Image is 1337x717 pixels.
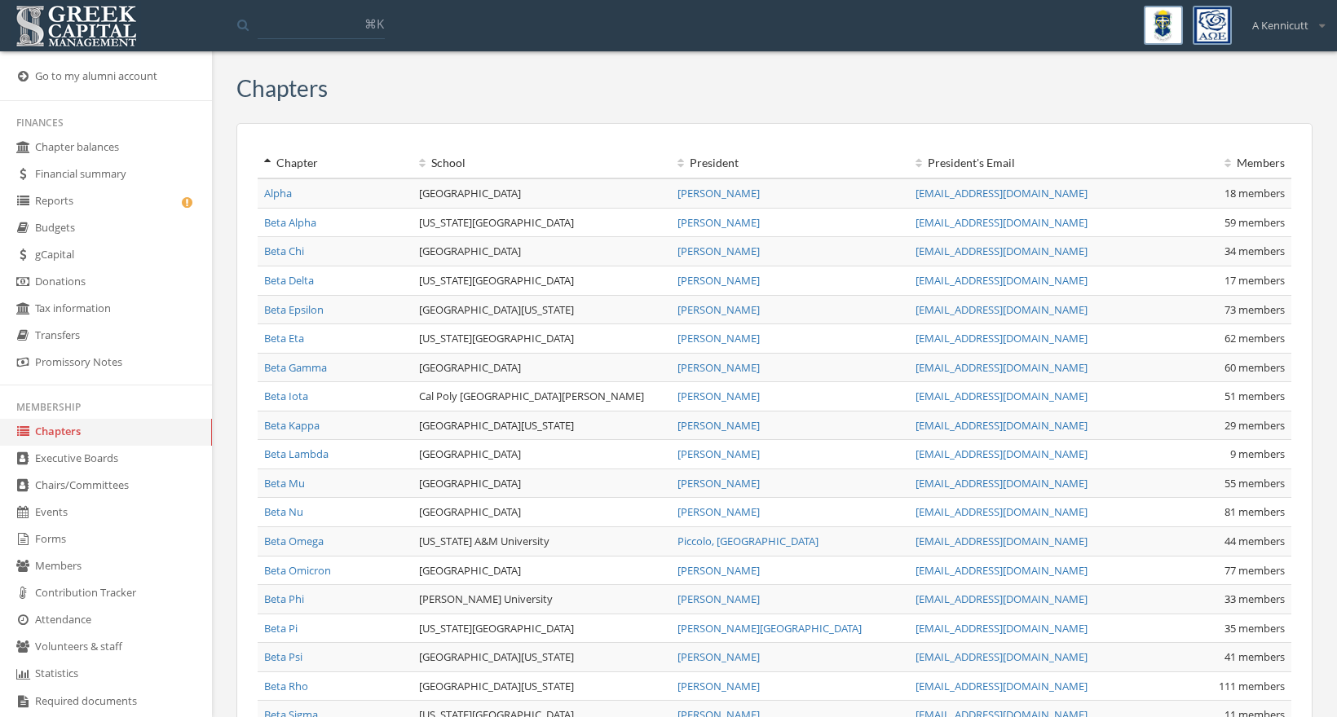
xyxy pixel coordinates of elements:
[1230,446,1285,461] span: 9 members
[364,15,384,32] span: ⌘K
[1224,244,1285,258] span: 34 members
[1224,331,1285,345] span: 62 members
[1224,302,1285,317] span: 73 members
[264,418,320,433] a: Beta Kappa
[916,649,1088,664] a: [EMAIL_ADDRESS][DOMAIN_NAME]
[1224,563,1285,578] span: 77 members
[264,679,308,693] a: Beta Rho
[1224,504,1285,519] span: 81 members
[1242,6,1325,33] div: A Kennicutt
[264,155,406,171] div: Chapter
[677,186,760,200] a: [PERSON_NAME]
[264,302,324,317] a: Beta Epsilon
[677,446,760,461] a: [PERSON_NAME]
[916,679,1088,693] a: [EMAIL_ADDRESS][DOMAIN_NAME]
[413,324,671,354] td: [US_STATE][GEOGRAPHIC_DATA]
[413,468,671,498] td: [GEOGRAPHIC_DATA]
[413,585,671,614] td: [PERSON_NAME] University
[413,643,671,672] td: [GEOGRAPHIC_DATA][US_STATE]
[413,266,671,295] td: [US_STATE][GEOGRAPHIC_DATA]
[916,215,1088,230] a: [EMAIL_ADDRESS][DOMAIN_NAME]
[1224,215,1285,230] span: 59 members
[1224,476,1285,490] span: 55 members
[413,295,671,324] td: [GEOGRAPHIC_DATA][US_STATE]
[1224,389,1285,403] span: 51 members
[413,208,671,237] td: [US_STATE][GEOGRAPHIC_DATA]
[677,302,760,317] a: [PERSON_NAME]
[264,476,305,490] a: Beta Mu
[1224,186,1285,200] span: 18 members
[1224,621,1285,636] span: 35 members
[677,679,760,693] a: [PERSON_NAME]
[236,76,328,101] h3: Chapters
[264,649,302,664] a: Beta Psi
[264,331,304,345] a: Beta Eta
[264,592,304,606] a: Beta Phi
[264,273,314,288] a: Beta Delta
[677,534,819,548] a: Piccolo, [GEOGRAPHIC_DATA]
[916,302,1088,317] a: [EMAIL_ADDRESS][DOMAIN_NAME]
[264,504,303,519] a: Beta Nu
[1153,155,1285,171] div: Members
[916,504,1088,519] a: [EMAIL_ADDRESS][DOMAIN_NAME]
[677,649,760,664] a: [PERSON_NAME]
[916,331,1088,345] a: [EMAIL_ADDRESS][DOMAIN_NAME]
[916,563,1088,578] a: [EMAIL_ADDRESS][DOMAIN_NAME]
[413,556,671,585] td: [GEOGRAPHIC_DATA]
[264,534,324,548] a: Beta Omega
[413,614,671,643] td: [US_STATE][GEOGRAPHIC_DATA]
[264,446,329,461] a: Beta Lambda
[413,237,671,266] td: [GEOGRAPHIC_DATA]
[677,389,760,403] a: [PERSON_NAME]
[413,671,671,701] td: [GEOGRAPHIC_DATA][US_STATE]
[264,360,327,375] a: Beta Gamma
[677,360,760,375] a: [PERSON_NAME]
[916,592,1088,606] a: [EMAIL_ADDRESS][DOMAIN_NAME]
[916,155,1141,171] div: President 's Email
[419,155,664,171] div: School
[413,498,671,527] td: [GEOGRAPHIC_DATA]
[916,476,1088,490] a: [EMAIL_ADDRESS][DOMAIN_NAME]
[264,563,331,578] a: Beta Omicron
[1219,679,1285,693] span: 111 members
[916,446,1088,461] a: [EMAIL_ADDRESS][DOMAIN_NAME]
[677,592,760,606] a: [PERSON_NAME]
[413,440,671,469] td: [GEOGRAPHIC_DATA]
[916,389,1088,403] a: [EMAIL_ADDRESS][DOMAIN_NAME]
[916,621,1088,636] a: [EMAIL_ADDRESS][DOMAIN_NAME]
[264,186,292,200] a: Alpha
[916,418,1088,433] a: [EMAIL_ADDRESS][DOMAIN_NAME]
[413,411,671,440] td: [GEOGRAPHIC_DATA][US_STATE]
[264,621,298,636] a: Beta Pi
[413,382,671,411] td: Cal Poly [GEOGRAPHIC_DATA][PERSON_NAME]
[916,360,1088,375] a: [EMAIL_ADDRESS][DOMAIN_NAME]
[1224,534,1285,548] span: 44 members
[677,476,760,490] a: [PERSON_NAME]
[413,178,671,208] td: [GEOGRAPHIC_DATA]
[1224,649,1285,664] span: 41 members
[413,527,671,556] td: [US_STATE] A&M University
[1224,592,1285,606] span: 33 members
[1224,360,1285,375] span: 60 members
[677,331,760,345] a: [PERSON_NAME]
[264,389,308,403] a: Beta Iota
[677,621,862,636] a: [PERSON_NAME][GEOGRAPHIC_DATA]
[916,244,1088,258] a: [EMAIL_ADDRESS][DOMAIN_NAME]
[264,244,304,258] a: Beta Chi
[677,215,760,230] a: [PERSON_NAME]
[677,418,760,433] a: [PERSON_NAME]
[677,273,760,288] a: [PERSON_NAME]
[677,504,760,519] a: [PERSON_NAME]
[264,215,316,230] a: Beta Alpha
[677,244,760,258] a: [PERSON_NAME]
[1224,273,1285,288] span: 17 members
[677,155,902,171] div: President
[1252,18,1308,33] span: A Kennicutt
[1224,418,1285,433] span: 29 members
[916,273,1088,288] a: [EMAIL_ADDRESS][DOMAIN_NAME]
[916,534,1088,548] a: [EMAIL_ADDRESS][DOMAIN_NAME]
[677,563,760,578] a: [PERSON_NAME]
[916,186,1088,200] a: [EMAIL_ADDRESS][DOMAIN_NAME]
[413,353,671,382] td: [GEOGRAPHIC_DATA]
